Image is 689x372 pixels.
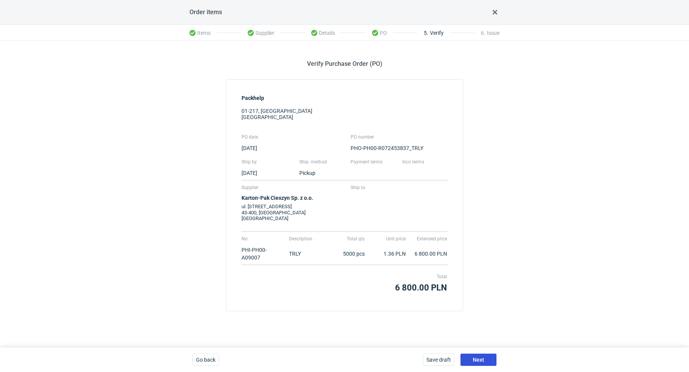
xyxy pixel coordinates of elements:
[366,25,393,41] li: PO
[189,25,217,41] li: Items
[242,25,281,41] li: Supplier
[365,243,407,265] td: 1.36 PLN
[242,192,344,231] td: ul. [STREET_ADDRESS] 43-400, [GEOGRAPHIC_DATA] [GEOGRAPHIC_DATA]
[242,232,283,243] th: No
[406,232,447,243] th: Extended price
[344,180,447,192] th: Ship to
[423,354,454,366] button: Save draft
[365,232,407,243] th: Unit price
[193,354,219,366] button: Go back
[396,155,448,166] th: Inco terms
[242,195,344,201] h4: Karton-Pak Cieszyn Sp. z o.o.
[242,130,344,141] th: PO date
[424,30,428,36] span: 5 .
[283,243,324,265] td: TRLY
[293,155,345,166] th: Ship. method
[426,357,451,362] span: Save draft
[475,25,500,41] li: Issue
[324,232,365,243] th: Total qty
[344,155,396,166] th: Payment terms
[242,95,447,130] div: 01-217, [GEOGRAPHIC_DATA] [GEOGRAPHIC_DATA]
[293,166,345,180] td: Pickup
[406,243,447,265] td: 6 800.00 PLN
[307,59,382,69] h2: Verify Purchase Order (PO)
[460,354,496,366] button: Next
[242,95,447,101] h4: Packhelp
[473,357,484,362] span: Next
[283,232,324,243] th: Description
[242,155,293,166] th: Ship by
[242,180,344,192] th: Supplier
[196,357,216,362] span: Go back
[344,130,447,141] th: PO number
[305,25,341,41] li: Details
[324,243,365,265] td: 5000 pcs
[242,265,447,281] th: Total
[395,283,447,292] strong: 6 800.00 PLN
[481,30,485,36] span: 6 .
[344,141,447,155] td: PHO-PH00-R072453837_TRLY
[242,141,344,155] td: [DATE]
[418,25,450,41] li: Verify
[242,243,283,265] td: PHI-PH00-A09007
[242,166,293,180] td: [DATE]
